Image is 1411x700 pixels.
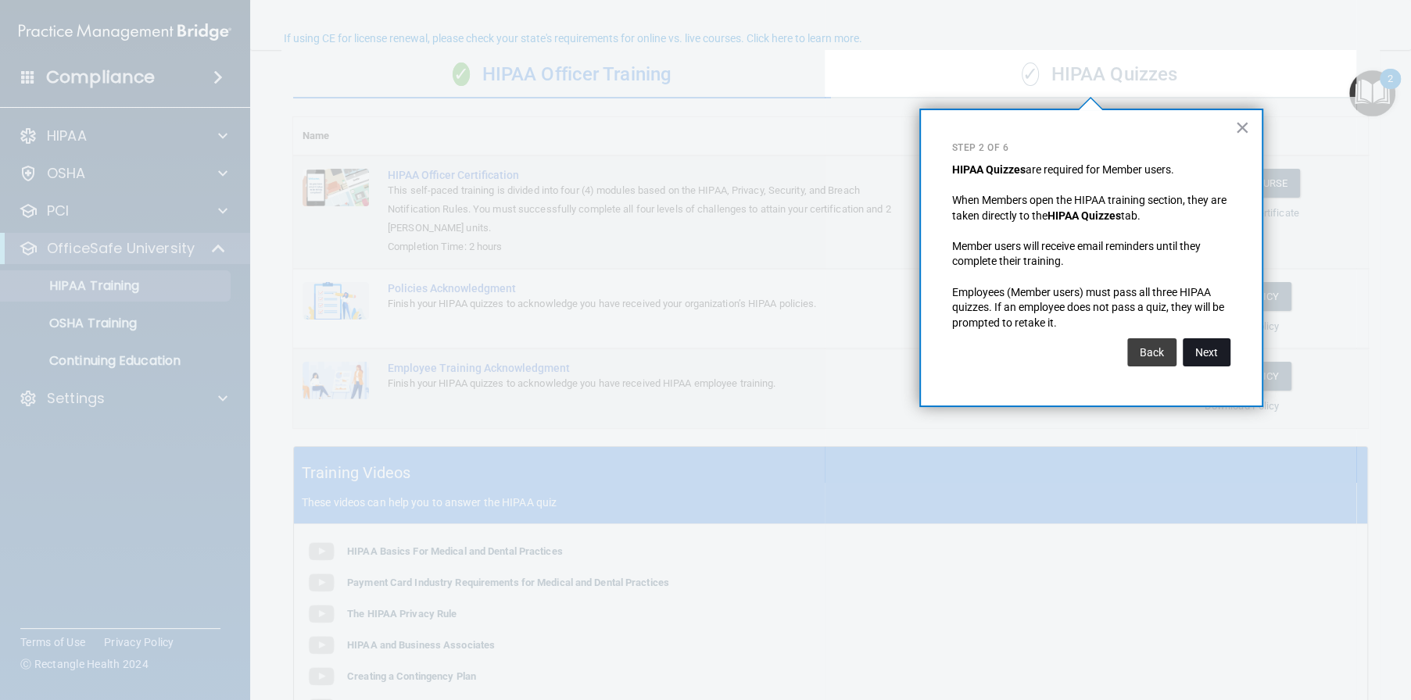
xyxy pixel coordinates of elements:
button: Back [1127,338,1176,366]
div: HIPAA Quizzes [831,52,1369,98]
p: Step 2 of 6 [952,141,1230,155]
span: are required for Member users. [1026,163,1174,176]
strong: HIPAA Quizzes [1048,209,1121,222]
button: Next [1183,338,1230,366]
button: Close [1235,115,1250,140]
span: ✓ [1022,62,1039,86]
p: Employees (Member users) must pass all three HIPAA quizzes. If an employee does not pass a quiz, ... [952,285,1230,331]
button: Open Resource Center, 2 new notifications [1349,70,1395,116]
p: Member users will receive email reminders until they complete their training. [952,239,1230,270]
span: When Members open the HIPAA training section, they are taken directly to the [952,194,1229,222]
iframe: Drift Widget Chat Controller [1333,592,1392,652]
strong: HIPAA Quizzes [952,163,1026,176]
span: tab. [1121,209,1141,222]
